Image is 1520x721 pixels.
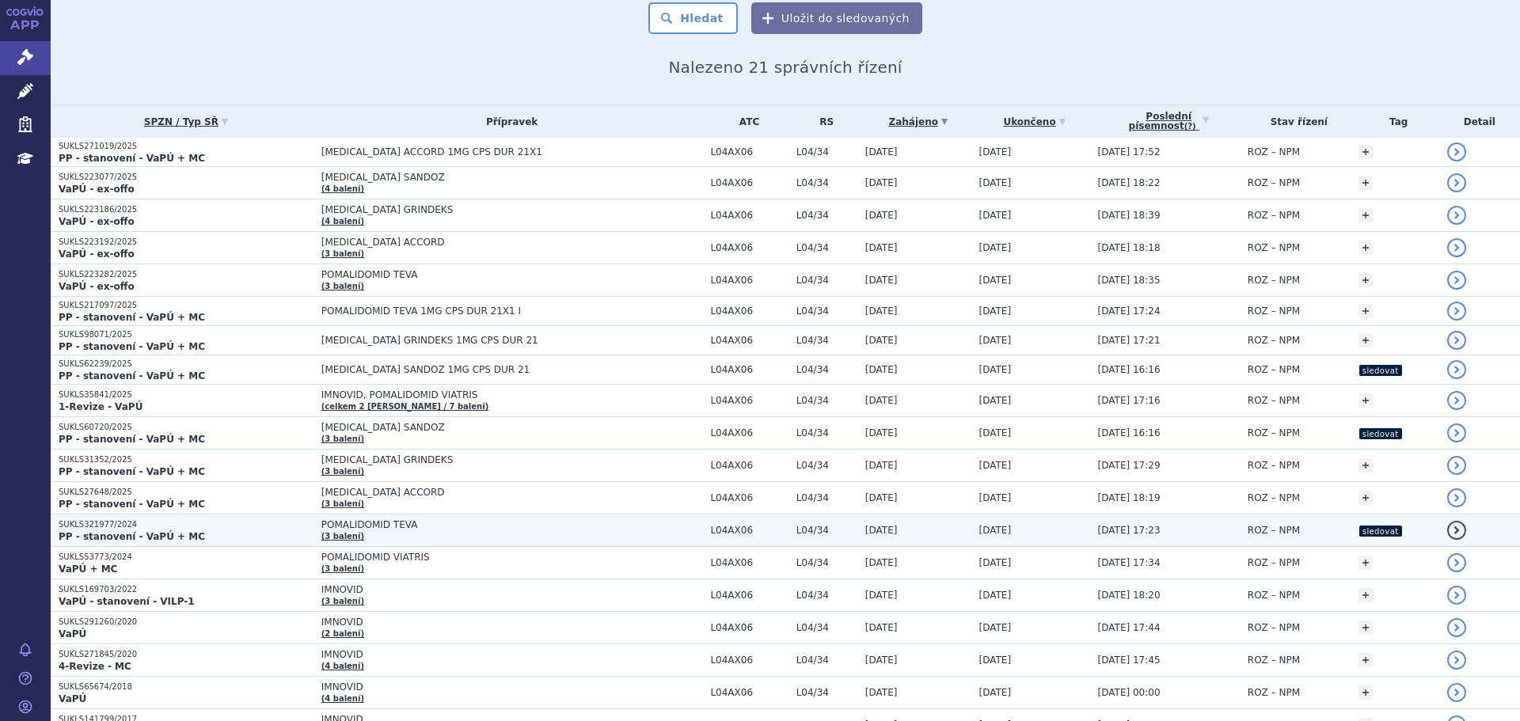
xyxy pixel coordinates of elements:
strong: PP - stanovení - VaPÚ + MC [59,531,205,542]
span: [DATE] 17:16 [1098,395,1161,406]
span: [DATE] [979,210,1012,221]
span: ROZ – NPM [1248,177,1300,188]
span: [DATE] [979,242,1012,253]
a: Zahájeno [865,111,971,133]
a: + [1358,241,1373,255]
span: L04AX06 [710,655,788,666]
span: [DATE] [865,655,898,666]
span: L04/34 [796,242,857,253]
span: [MEDICAL_DATA] GRINDEKS [321,204,703,215]
span: ROZ – NPM [1248,210,1300,221]
strong: VaPÚ [59,693,86,704]
a: + [1358,304,1373,318]
a: detail [1447,456,1466,475]
p: SUKLS271019/2025 [59,141,313,152]
span: [DATE] [979,146,1012,157]
a: detail [1447,586,1466,605]
span: ROZ – NPM [1248,242,1300,253]
a: detail [1447,142,1466,161]
a: + [1358,393,1373,408]
span: POMALIDOMID VIATRIS [321,552,703,563]
span: ROZ – NPM [1248,557,1300,568]
a: Ukončeno [979,111,1090,133]
p: SUKLS217097/2025 [59,300,313,311]
strong: PP - stanovení - VaPÚ + MC [59,466,205,477]
span: IMNOVID [321,584,703,595]
span: [DATE] [979,275,1012,286]
a: detail [1447,553,1466,572]
span: L04AX06 [710,146,788,157]
i: sledovat [1359,526,1402,537]
p: SUKLS271845/2020 [59,649,313,660]
a: (4 balení) [321,662,364,670]
span: [DATE] 00:00 [1098,687,1161,698]
span: ROZ – NPM [1248,460,1300,471]
strong: PP - stanovení - VaPÚ + MC [59,499,205,510]
a: + [1358,458,1373,472]
i: sledovat [1359,428,1402,439]
p: SUKLS27648/2025 [59,487,313,498]
a: detail [1447,206,1466,225]
button: Uložit do sledovaných [751,2,922,34]
strong: PP - stanovení - VaPÚ + MC [59,153,205,164]
span: L04/34 [796,427,857,438]
strong: 4-Revize - MC [59,661,131,672]
strong: PP - stanovení - VaPÚ + MC [59,434,205,445]
a: (3 balení) [321,249,364,258]
span: L04/34 [796,492,857,503]
a: + [1358,491,1373,505]
a: detail [1447,651,1466,670]
a: + [1358,556,1373,570]
a: + [1358,620,1373,635]
span: [DATE] [979,364,1012,375]
span: [DATE] 17:52 [1098,146,1161,157]
strong: VaPÚ - ex-offo [59,216,135,227]
span: POMALIDOMID TEVA [321,519,703,530]
a: + [1358,145,1373,159]
span: L04AX06 [710,364,788,375]
th: ATC [702,105,788,138]
p: SUKLS62239/2025 [59,359,313,370]
span: ROZ – NPM [1248,687,1300,698]
span: L04AX06 [710,305,788,317]
th: Přípravek [313,105,703,138]
span: [DATE] 17:23 [1098,525,1161,536]
span: [DATE] [865,557,898,568]
span: [DATE] 17:21 [1098,335,1161,346]
span: [MEDICAL_DATA] GRINDEKS [321,454,703,465]
span: L04/34 [796,395,857,406]
span: L04/34 [796,364,857,375]
span: [DATE] [979,395,1012,406]
span: L04AX06 [710,275,788,286]
th: Tag [1351,105,1439,138]
a: (3 balení) [321,597,364,605]
p: SUKLS223077/2025 [59,172,313,183]
a: detail [1447,488,1466,507]
span: [MEDICAL_DATA] SANDOZ 1MG CPS DUR 21 [321,364,703,375]
a: detail [1447,391,1466,410]
span: ROZ – NPM [1248,655,1300,666]
span: L04/34 [796,146,857,157]
span: [DATE] [865,305,898,317]
span: POMALIDOMID TEVA [321,269,703,280]
span: Nalezeno 21 správních řízení [668,58,902,77]
span: IMNOVID, POMALIDOMID VIATRIS [321,389,703,400]
p: SUKLS223192/2025 [59,237,313,248]
span: [MEDICAL_DATA] ACCORD 1MG CPS DUR 21X1 [321,146,703,157]
a: (3 balení) [321,282,364,290]
span: [DATE] [979,177,1012,188]
a: detail [1447,173,1466,192]
span: [MEDICAL_DATA] GRINDEKS 1MG CPS DUR 21 [321,335,703,346]
span: ROZ – NPM [1248,335,1300,346]
span: ROZ – NPM [1248,427,1300,438]
span: L04/34 [796,590,857,601]
span: [DATE] [979,427,1012,438]
strong: VaPÚ - stanovení - VILP-1 [59,596,195,607]
span: IMNOVID [321,617,703,628]
a: (2 balení) [321,629,364,638]
a: + [1358,588,1373,602]
span: L04/34 [796,622,857,633]
span: [DATE] [979,492,1012,503]
span: L04AX06 [710,335,788,346]
span: L04AX06 [710,395,788,406]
